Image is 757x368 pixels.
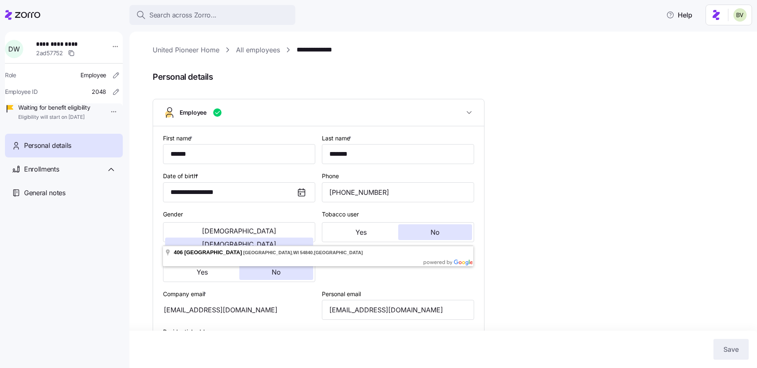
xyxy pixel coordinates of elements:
span: Search across Zorro... [149,10,217,20]
span: Save [723,344,739,354]
span: Yes [355,229,367,236]
span: , , [243,250,363,255]
button: Search across Zorro... [129,5,295,25]
img: 676487ef2089eb4995defdc85707b4f5 [733,8,747,22]
span: Enrollments [24,164,59,174]
span: Eligibility will start on [DATE] [18,114,90,121]
span: Personal details [24,140,71,151]
label: Company email [163,289,208,299]
span: Help [666,10,692,20]
span: [GEOGRAPHIC_DATA] [314,250,363,255]
button: Employee [153,99,484,126]
input: Email [322,300,474,320]
span: 406 [174,249,183,255]
span: General notes [24,188,66,198]
span: Employee [180,108,207,117]
span: 54840 [300,250,313,255]
span: D W [8,46,19,52]
span: Waiting for benefit eligibility [18,103,90,112]
label: Personal email [322,289,361,299]
label: Gender [163,210,183,219]
button: Help [660,7,699,23]
label: Last name [322,134,353,143]
span: WI [293,250,299,255]
span: Personal details [153,70,745,84]
span: [DEMOGRAPHIC_DATA] [202,241,276,248]
a: United Pioneer Home [153,45,219,55]
span: 2ad57752 [36,49,63,57]
span: No [431,229,440,236]
span: Employee ID [5,88,38,96]
label: First name [163,134,194,143]
label: Tobacco user [322,210,359,219]
span: Role [5,71,16,79]
button: Save [713,339,749,360]
label: Date of birth [163,172,200,181]
span: [GEOGRAPHIC_DATA] [184,249,242,255]
span: Employee [80,71,106,79]
span: [DEMOGRAPHIC_DATA] [202,228,276,234]
label: Residential address [163,327,216,336]
span: Yes [197,269,208,275]
label: Phone [322,172,339,181]
a: All employees [236,45,280,55]
span: 2048 [92,88,106,96]
span: [GEOGRAPHIC_DATA] [243,250,292,255]
input: Phone [322,182,474,202]
span: No [272,269,281,275]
